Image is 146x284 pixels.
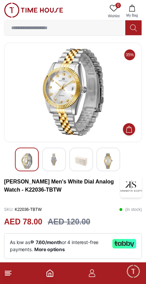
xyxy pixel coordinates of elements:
[119,204,142,215] p: ( In stock )
[126,264,141,279] div: Chat Widget
[4,3,63,18] img: ...
[129,3,143,17] em: Minimize
[124,13,141,18] span: My Bag
[89,236,106,240] span: 09:59 AM
[46,269,54,277] a: Home
[37,206,43,214] em: Blush
[10,48,136,136] img: Kenneth Scott Men's White Dial Analog Watch - K22036-TBTW
[120,174,142,198] img: Kenneth Scott Men's White Dial Analog Watch - K22036-TBTW
[4,178,120,194] h3: [PERSON_NAME] Men's White Dial Analog Watch - K22036-TBTW
[4,216,42,228] h2: AED 78.00
[122,3,142,20] button: My Bag
[75,153,87,169] img: Kenneth Scott Men's White Dial Analog Watch - K22036-TBTW
[115,3,121,8] span: 0
[102,153,114,169] img: Kenneth Scott Men's White Dial Analog Watch - K22036-TBTW
[4,207,14,212] span: SKU :
[4,204,42,215] p: K22036-TBTW
[19,4,31,16] img: Profile picture of Time House Support
[34,7,103,14] div: Time House Support
[3,3,17,17] em: Back
[48,216,90,228] h3: AED 120.00
[123,123,135,135] button: Add to Cart
[21,153,33,169] img: Kenneth Scott Men's White Dial Analog Watch - K22036-TBTW
[48,153,60,166] img: Kenneth Scott Men's White Dial Analog Watch - K22036-TBTW
[105,3,122,20] a: 0Wishlist
[124,49,135,60] span: 35%
[5,194,146,201] div: Time House Support
[10,207,100,239] span: Hey there! Need help finding the perfect watch? I'm here if you have any questions or need a quic...
[105,14,122,19] span: Wishlist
